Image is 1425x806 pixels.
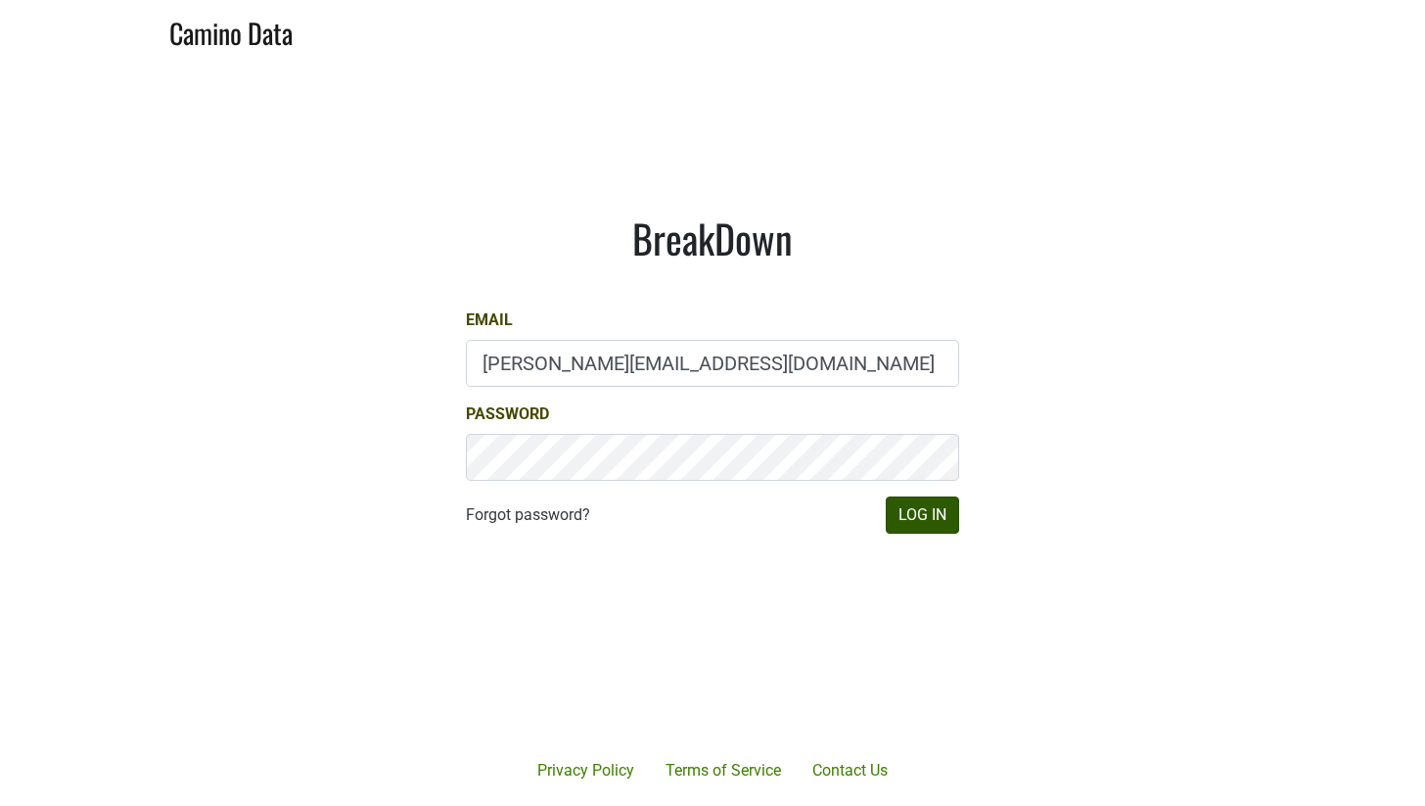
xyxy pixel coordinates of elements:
h1: BreakDown [466,214,959,261]
label: Email [466,308,513,332]
button: Log In [886,497,959,534]
a: Privacy Policy [522,751,650,790]
a: Camino Data [169,8,293,54]
a: Forgot password? [466,503,590,527]
label: Password [466,403,549,426]
a: Terms of Service [650,751,797,790]
a: Contact Us [797,751,903,790]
